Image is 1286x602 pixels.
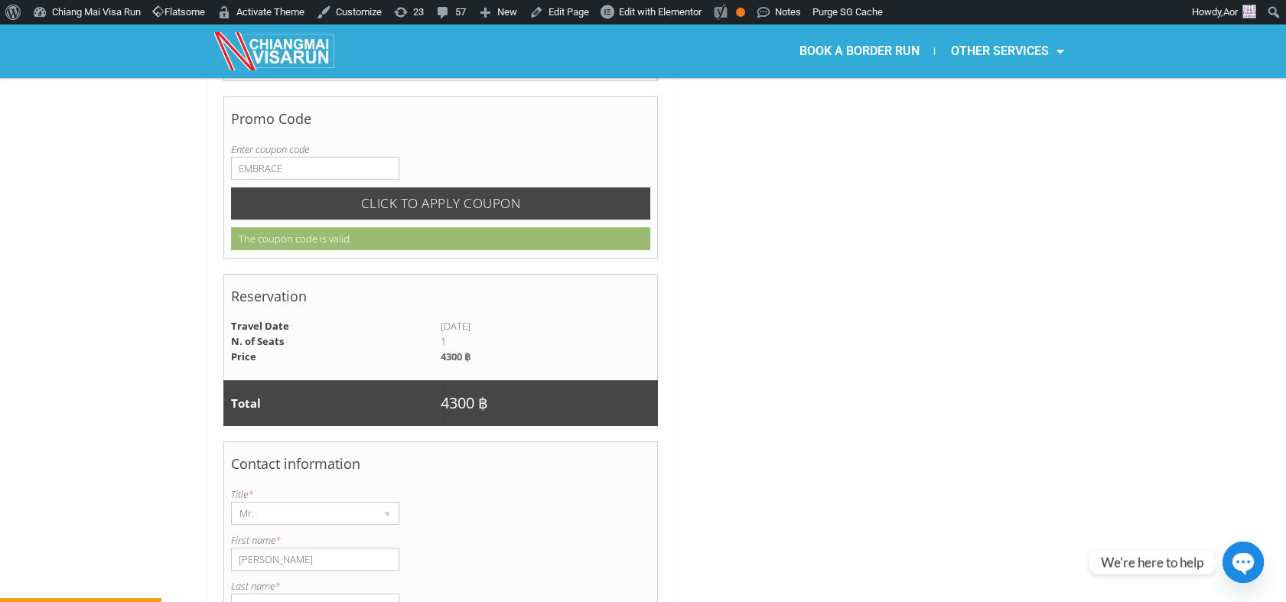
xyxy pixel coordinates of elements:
[231,142,651,157] label: Enter coupon code
[231,227,651,250] div: The coupon code is valid.
[231,103,651,142] h4: Promo Code
[223,350,441,365] td: Price
[231,578,651,594] label: Last name
[223,334,441,350] td: N. of Seats
[736,8,745,17] div: OK
[231,281,651,319] h4: Reservation
[441,334,658,350] td: 1
[223,380,441,426] td: Total
[619,6,702,18] span: Edit with Elementor
[223,319,441,334] td: Travel Date
[231,486,651,502] label: Title
[441,319,658,334] td: [DATE]
[231,448,651,486] h4: Contact information
[441,350,658,365] td: 4300 ฿
[643,34,1079,69] nav: Menu
[232,503,370,524] div: Mr.
[231,187,651,220] input: CLICK TO APPLY COUPON
[935,34,1079,69] a: OTHER SERVICES
[783,34,934,69] a: BOOK A BORDER RUN
[231,532,651,548] label: First name
[441,380,658,426] td: 4300 ฿
[1223,6,1238,18] span: Aor
[377,503,399,524] div: ▾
